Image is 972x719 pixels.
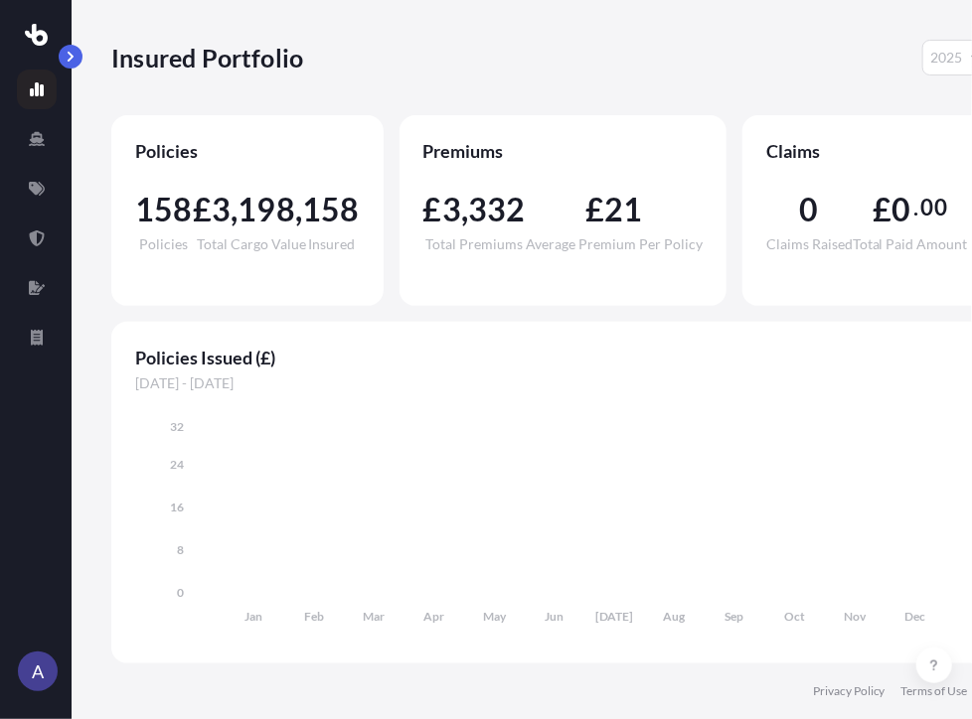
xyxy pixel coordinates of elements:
[425,237,523,251] span: Total Premiums
[468,194,526,225] span: 332
[921,200,947,216] span: 00
[423,139,703,163] span: Premiums
[295,194,302,225] span: ,
[766,237,853,251] span: Claims Raised
[892,194,911,225] span: 0
[363,610,385,625] tspan: Mar
[604,194,642,225] span: 21
[585,194,604,225] span: £
[853,237,968,251] span: Total Paid Amount
[212,194,231,225] span: 3
[170,419,184,434] tspan: 32
[135,194,193,225] span: 158
[813,683,886,699] a: Privacy Policy
[135,373,968,393] span: [DATE] - [DATE]
[784,610,805,625] tspan: Oct
[913,200,918,216] span: .
[726,610,744,625] tspan: Sep
[904,610,925,625] tspan: Dec
[302,194,360,225] span: 158
[135,139,360,163] span: Policies
[244,610,262,625] tspan: Jan
[442,194,461,225] span: 3
[177,585,184,600] tspan: 0
[170,500,184,514] tspan: 16
[595,610,634,625] tspan: [DATE]
[423,610,444,625] tspan: Apr
[231,194,238,225] span: ,
[483,610,507,625] tspan: May
[766,139,968,163] span: Claims
[304,610,324,625] tspan: Feb
[423,194,442,225] span: £
[461,194,468,225] span: ,
[193,194,212,225] span: £
[931,48,963,68] span: 2025
[664,610,687,625] tspan: Aug
[139,237,188,251] span: Policies
[901,683,968,699] a: Terms of Use
[177,542,184,557] tspan: 8
[238,194,295,225] span: 198
[800,194,819,225] span: 0
[111,42,303,73] p: Insured Portfolio
[170,457,184,472] tspan: 24
[844,610,867,625] tspan: Nov
[197,237,356,251] span: Total Cargo Value Insured
[545,610,564,625] tspan: Jun
[32,661,44,681] span: A
[526,237,703,251] span: Average Premium Per Policy
[135,346,968,369] span: Policies Issued (£)
[874,194,892,225] span: £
